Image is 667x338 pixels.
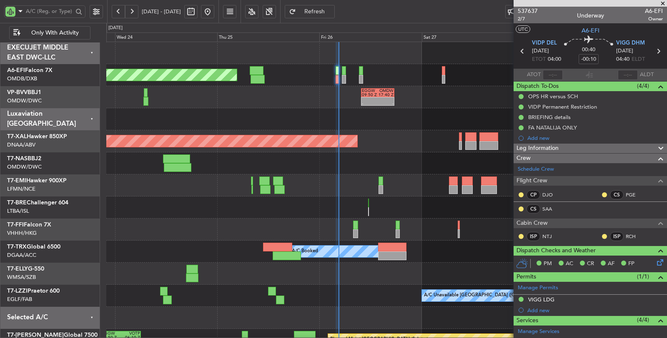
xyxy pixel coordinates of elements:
[566,260,573,268] span: AC
[7,251,36,259] a: DGAA/ACC
[626,191,644,199] a: PGE
[298,9,332,15] span: Refresh
[7,89,28,95] span: VP-BVV
[285,5,335,18] button: Refresh
[22,30,88,36] span: Only With Activity
[637,316,649,324] span: (4/4)
[645,15,663,22] span: Owner
[616,55,629,64] span: 04:40
[7,67,25,73] span: A6-EFI
[532,39,557,47] span: VIDP DEL
[518,328,559,336] a: Manage Services
[517,219,548,228] span: Cabin Crew
[7,134,27,139] span: T7-XAL
[7,89,41,95] a: VP-BVVBBJ1
[362,93,378,97] div: 09:50 Z
[7,273,36,281] a: WMSA/SZB
[632,55,645,64] span: ELDT
[422,32,524,42] div: Sat 27
[7,178,26,184] span: T7-EMI
[7,266,44,272] a: T7-ELLYG-550
[108,25,123,32] div: [DATE]
[610,232,624,241] div: ISP
[26,5,73,17] input: A/C (Reg. or Type)
[626,233,644,240] a: RCH
[7,67,53,73] a: A6-EFIFalcon 7X
[518,7,538,15] span: 537637
[7,296,32,303] a: EGLF/FAB
[527,190,540,199] div: CP
[517,272,536,282] span: Permits
[577,11,604,20] div: Underway
[7,244,27,250] span: T7-TRX
[7,156,28,162] span: T7-NAS
[7,288,28,294] span: T7-LZZI
[518,284,558,292] a: Manage Permits
[527,71,541,79] span: ATOT
[532,55,546,64] span: ETOT
[528,124,577,131] div: FA NATALIJA ONLY
[582,46,595,54] span: 00:40
[548,55,561,64] span: 04:00
[7,244,60,250] a: T7-TRXGlobal 6500
[527,232,540,241] div: ISP
[516,25,530,33] button: UTC
[7,332,64,338] span: T7-[PERSON_NAME]
[7,178,67,184] a: T7-EMIHawker 900XP
[7,332,98,338] a: T7-[PERSON_NAME]Global 7500
[7,207,29,215] a: LTBA/ISL
[7,156,41,162] a: T7-NASBBJ2
[532,47,549,55] span: [DATE]
[628,260,634,268] span: FP
[7,97,42,104] a: OMDW/DWC
[517,144,559,153] span: Leg Information
[7,163,42,171] a: OMDW/DWC
[645,7,663,15] span: A6-EFI
[637,82,649,90] span: (4/4)
[542,233,561,240] a: NTJ
[7,185,35,193] a: LFMN/NCE
[517,176,547,186] span: Flight Crew
[517,316,538,326] span: Services
[587,260,594,268] span: CR
[528,103,597,110] div: VIDP Permanent Restriction
[544,260,552,268] span: PM
[637,272,649,281] span: (1/1)
[7,134,67,139] a: T7-XALHawker 850XP
[292,245,318,258] div: A/C Booked
[528,296,554,303] div: VIGG LDG
[528,114,571,121] div: BRIEFING details
[7,266,28,272] span: T7-ELLY
[518,165,554,174] a: Schedule Crew
[217,32,319,42] div: Thu 25
[542,191,561,199] a: DJO
[616,47,633,55] span: [DATE]
[608,260,614,268] span: AF
[517,246,596,256] span: Dispatch Checks and Weather
[517,82,559,91] span: Dispatch To-Dos
[7,200,68,206] a: T7-BREChallenger 604
[518,15,538,22] span: 2/7
[616,39,645,47] span: VIGG DHM
[7,222,51,228] a: T7-FFIFalcon 7X
[378,102,394,106] div: -
[424,289,559,302] div: A/C Unavailable [GEOGRAPHIC_DATA] ([GEOGRAPHIC_DATA])
[121,331,140,336] div: VOTP
[378,93,394,97] div: 17:40 Z
[542,205,561,213] a: SAA
[7,288,60,294] a: T7-LZZIPraetor 600
[527,204,540,214] div: CS
[142,8,181,15] span: [DATE] - [DATE]
[7,141,35,149] a: DNAA/ABV
[610,190,624,199] div: CS
[7,200,27,206] span: T7-BRE
[7,222,24,228] span: T7-FFI
[319,32,421,42] div: Fri 26
[362,89,378,93] div: EGGW
[640,71,654,79] span: ALDT
[362,102,378,106] div: -
[543,70,563,80] input: --:--
[102,331,121,336] div: EGGW
[9,26,90,40] button: Only With Activity
[582,26,599,35] span: A6-EFI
